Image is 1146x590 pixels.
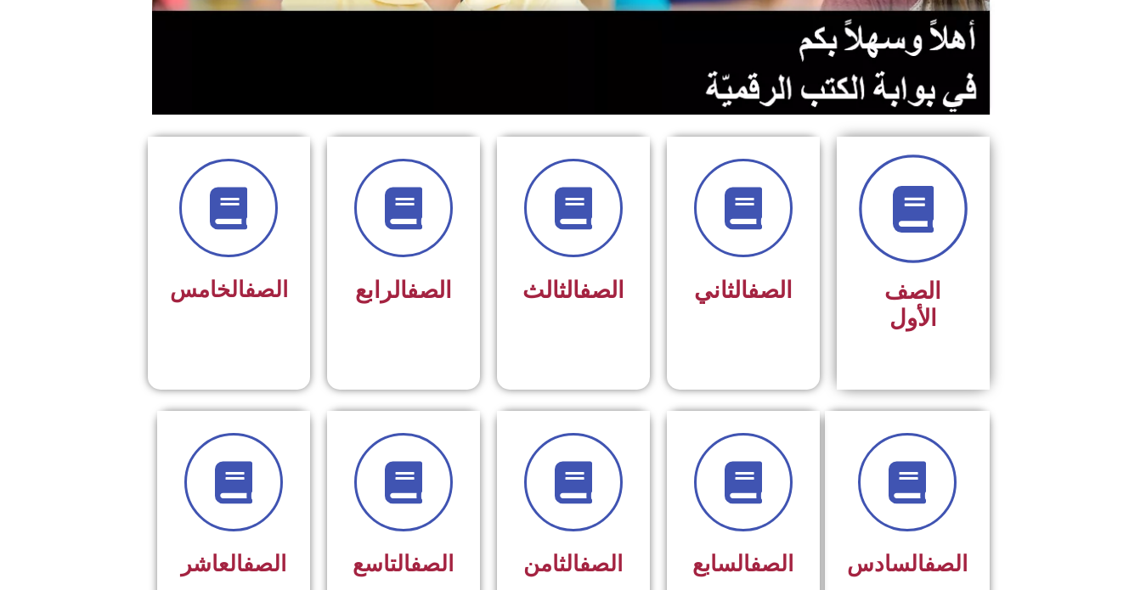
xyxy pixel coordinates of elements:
[924,551,968,576] a: الصف
[181,551,286,576] span: العاشر
[243,551,286,576] a: الصف
[579,277,624,304] a: الصف
[523,551,623,576] span: الثامن
[750,551,793,576] a: الصف
[748,277,793,304] a: الصف
[355,277,452,304] span: الرابع
[353,551,454,576] span: التاسع
[170,277,288,302] span: الخامس
[245,277,288,302] a: الصف
[694,277,793,304] span: الثاني
[407,277,452,304] a: الصف
[579,551,623,576] a: الصف
[522,277,624,304] span: الثالث
[884,278,941,332] span: الصف الأول
[410,551,454,576] a: الصف
[692,551,793,576] span: السابع
[847,551,968,576] span: السادس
